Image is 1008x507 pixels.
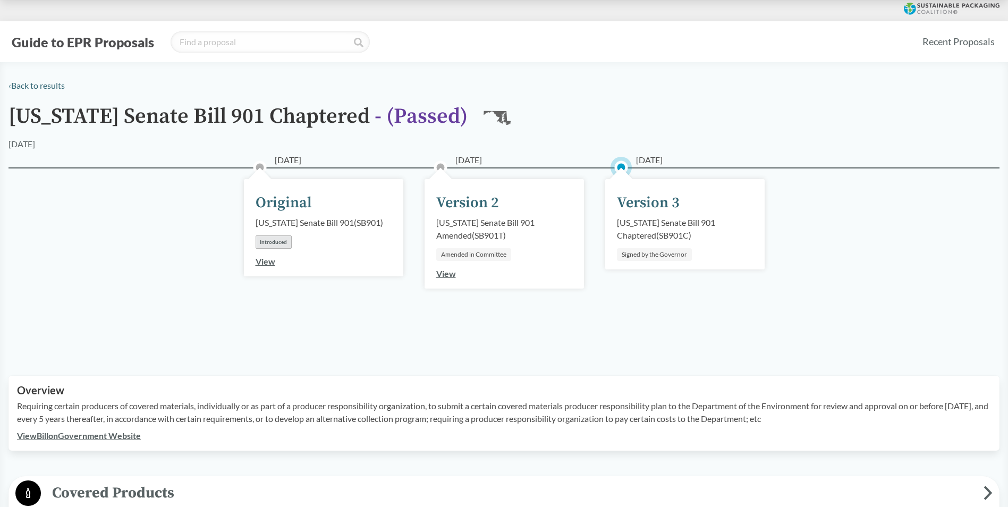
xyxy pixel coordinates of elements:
[436,192,499,214] div: Version 2
[9,33,157,50] button: Guide to EPR Proposals
[455,154,482,166] span: [DATE]
[918,30,999,54] a: Recent Proposals
[617,192,680,214] div: Version 3
[436,248,511,261] div: Amended in Committee
[9,138,35,150] div: [DATE]
[256,192,312,214] div: Original
[9,105,468,138] h1: [US_STATE] Senate Bill 901 Chaptered
[436,268,456,278] a: View
[17,400,991,425] p: Requiring certain producers of covered materials, individually or as part of a producer responsib...
[256,216,383,229] div: [US_STATE] Senate Bill 901 ( SB901 )
[436,216,572,242] div: [US_STATE] Senate Bill 901 Amended ( SB901T )
[41,481,984,505] span: Covered Products
[275,154,301,166] span: [DATE]
[17,384,991,396] h2: Overview
[636,154,663,166] span: [DATE]
[617,248,692,261] div: Signed by the Governor
[256,235,292,249] div: Introduced
[256,256,275,266] a: View
[17,430,141,441] a: ViewBillonGovernment Website
[9,80,65,90] a: ‹Back to results
[12,480,996,507] button: Covered Products
[617,216,753,242] div: [US_STATE] Senate Bill 901 Chaptered ( SB901C )
[375,103,468,130] span: - ( Passed )
[171,31,370,53] input: Find a proposal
